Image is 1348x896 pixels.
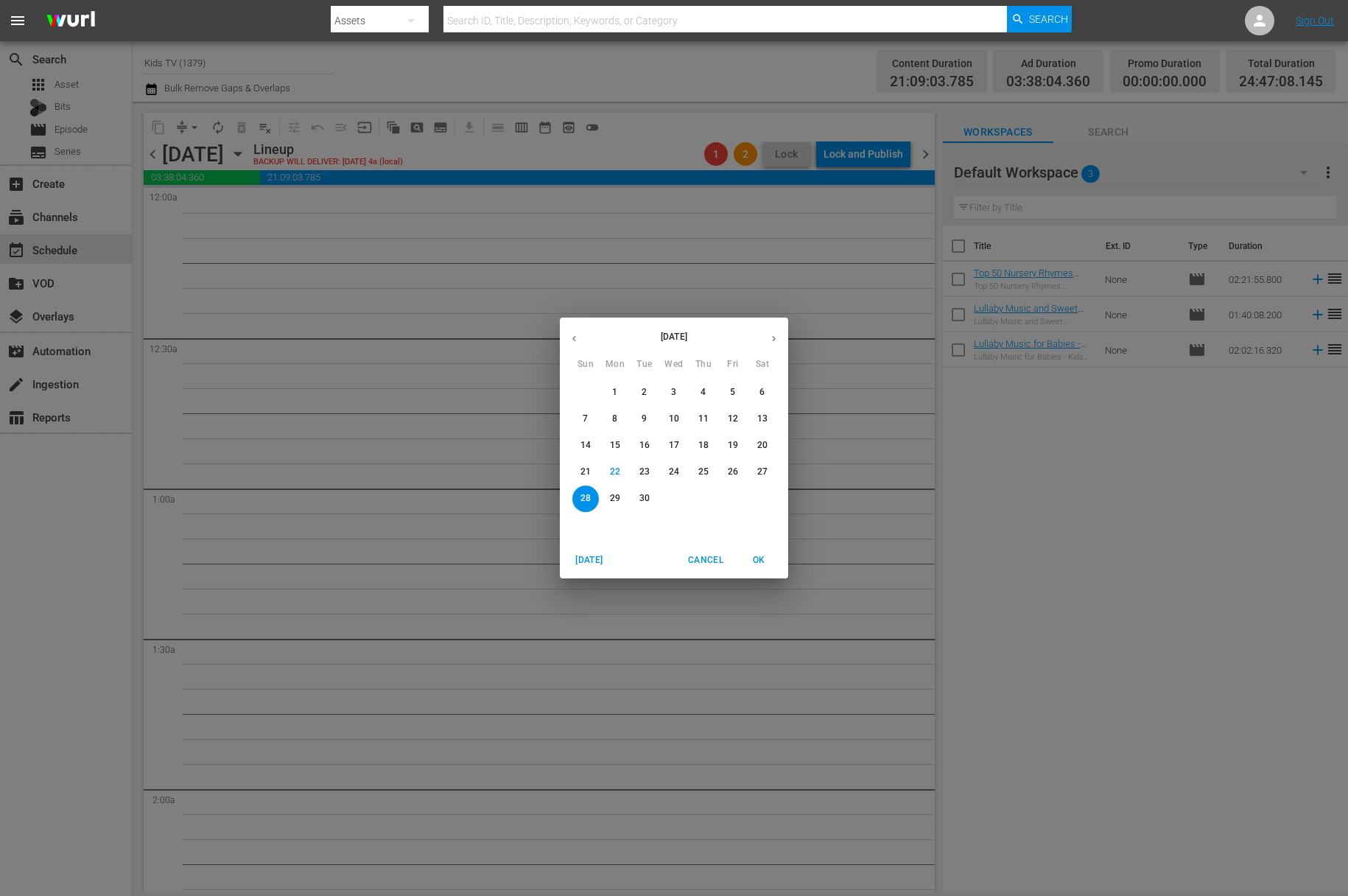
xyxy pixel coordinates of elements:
[572,486,599,512] button: 28
[688,553,723,568] span: Cancel
[682,548,729,573] button: Cancel
[720,357,746,372] span: Fri
[1029,6,1068,32] span: Search
[35,4,106,38] img: ans4CAIJ8jUAAAAAAAAAAAAAAAAAAAAAAAAgQb4GAAAAAAAAAAAAAAAAAAAAAAAAJMjXAAAAAAAAAAAAAAAAAAAAAAAAgAT5G...
[749,433,776,459] button: 20
[730,386,735,399] p: 5
[698,439,709,452] p: 18
[631,459,658,486] button: 23
[602,459,628,486] button: 22
[580,439,591,452] p: 14
[580,492,591,505] p: 28
[583,413,588,425] p: 7
[631,357,658,372] span: Tue
[690,459,717,486] button: 25
[631,379,658,406] button: 2
[669,439,679,452] p: 17
[639,492,650,505] p: 30
[749,406,776,433] button: 13
[612,386,617,399] p: 1
[631,406,658,433] button: 9
[720,433,746,459] button: 19
[589,330,759,343] p: [DATE]
[612,413,617,425] p: 8
[669,413,679,425] p: 10
[698,466,709,478] p: 25
[602,486,628,512] button: 29
[757,413,768,425] p: 13
[661,406,687,433] button: 10
[690,433,717,459] button: 18
[720,379,746,406] button: 5
[642,386,647,399] p: 2
[661,379,687,406] button: 3
[602,433,628,459] button: 15
[661,459,687,486] button: 24
[602,379,628,406] button: 1
[572,433,599,459] button: 14
[728,439,738,452] p: 19
[610,466,620,478] p: 22
[728,413,738,425] p: 12
[749,459,776,486] button: 27
[669,466,679,478] p: 24
[602,357,628,372] span: Mon
[642,413,647,425] p: 9
[741,553,776,568] span: OK
[610,492,620,505] p: 29
[631,433,658,459] button: 16
[572,357,599,372] span: Sun
[566,548,613,573] button: [DATE]
[759,386,765,399] p: 6
[661,357,687,372] span: Wed
[690,406,717,433] button: 11
[698,413,709,425] p: 11
[720,459,746,486] button: 26
[661,433,687,459] button: 17
[631,486,658,512] button: 30
[690,379,717,406] button: 4
[572,553,607,568] span: [DATE]
[757,466,768,478] p: 27
[671,386,676,399] p: 3
[735,548,782,573] button: OK
[728,466,738,478] p: 26
[572,406,599,433] button: 7
[749,357,776,372] span: Sat
[639,439,650,452] p: 16
[580,466,591,478] p: 21
[572,459,599,486] button: 21
[690,357,717,372] span: Thu
[639,466,650,478] p: 23
[720,406,746,433] button: 12
[1296,15,1334,27] a: Sign Out
[602,406,628,433] button: 8
[610,439,620,452] p: 15
[9,12,27,29] span: menu
[757,439,768,452] p: 20
[701,386,706,399] p: 4
[749,379,776,406] button: 6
